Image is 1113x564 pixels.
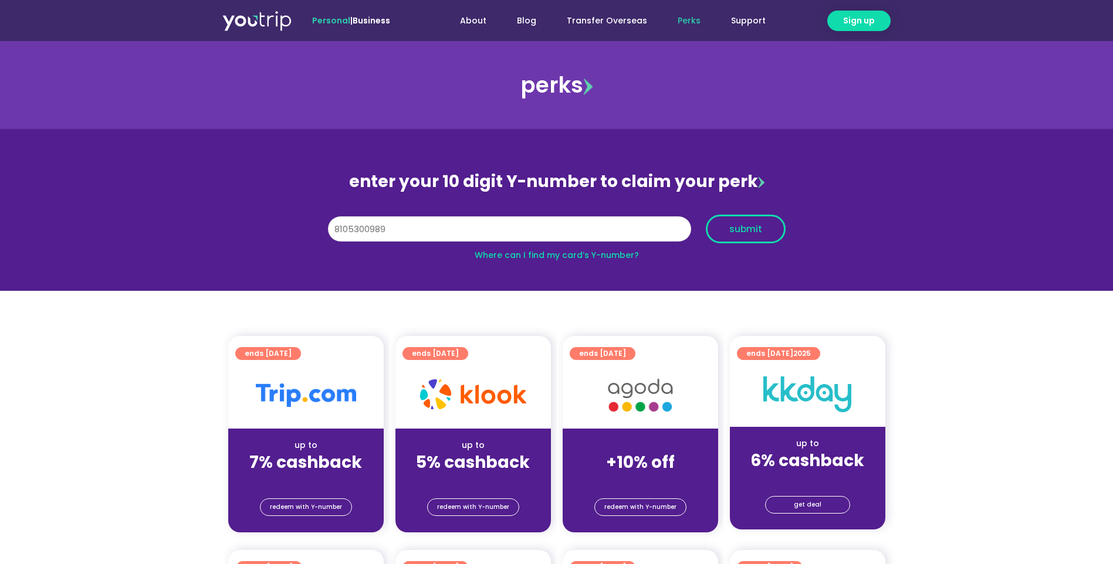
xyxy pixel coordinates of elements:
[570,347,635,360] a: ends [DATE]
[746,347,811,360] span: ends [DATE]
[328,216,691,242] input: 10 digit Y-number (e.g. 8123456789)
[270,499,342,515] span: redeem with Y-number
[353,15,390,26] a: Business
[235,347,301,360] a: ends [DATE]
[502,10,552,32] a: Blog
[427,498,519,516] a: redeem with Y-number
[405,439,542,451] div: up to
[579,347,626,360] span: ends [DATE]
[552,10,662,32] a: Transfer Overseas
[739,437,876,450] div: up to
[706,215,786,243] button: submit
[312,15,350,26] span: Personal
[445,10,502,32] a: About
[794,497,821,513] span: get deal
[750,449,864,472] strong: 6% cashback
[662,10,716,32] a: Perks
[729,225,762,233] span: submit
[328,215,786,252] form: Y Number
[416,451,530,474] strong: 5% cashback
[260,498,352,516] a: redeem with Y-number
[238,439,374,451] div: up to
[793,348,811,358] span: 2025
[604,499,676,515] span: redeem with Y-number
[827,11,891,31] a: Sign up
[322,167,791,197] div: enter your 10 digit Y-number to claim your perk
[402,347,468,360] a: ends [DATE]
[249,451,362,474] strong: 7% cashback
[630,439,651,451] span: up to
[245,347,292,360] span: ends [DATE]
[312,15,390,26] span: |
[238,473,374,485] div: (for stays only)
[422,10,781,32] nav: Menu
[716,10,781,32] a: Support
[412,347,459,360] span: ends [DATE]
[739,471,876,484] div: (for stays only)
[843,15,875,27] span: Sign up
[765,496,850,514] a: get deal
[737,347,820,360] a: ends [DATE]2025
[437,499,509,515] span: redeem with Y-number
[606,451,675,474] strong: +10% off
[405,473,542,485] div: (for stays only)
[475,249,639,261] a: Where can I find my card’s Y-number?
[572,473,709,485] div: (for stays only)
[594,498,686,516] a: redeem with Y-number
